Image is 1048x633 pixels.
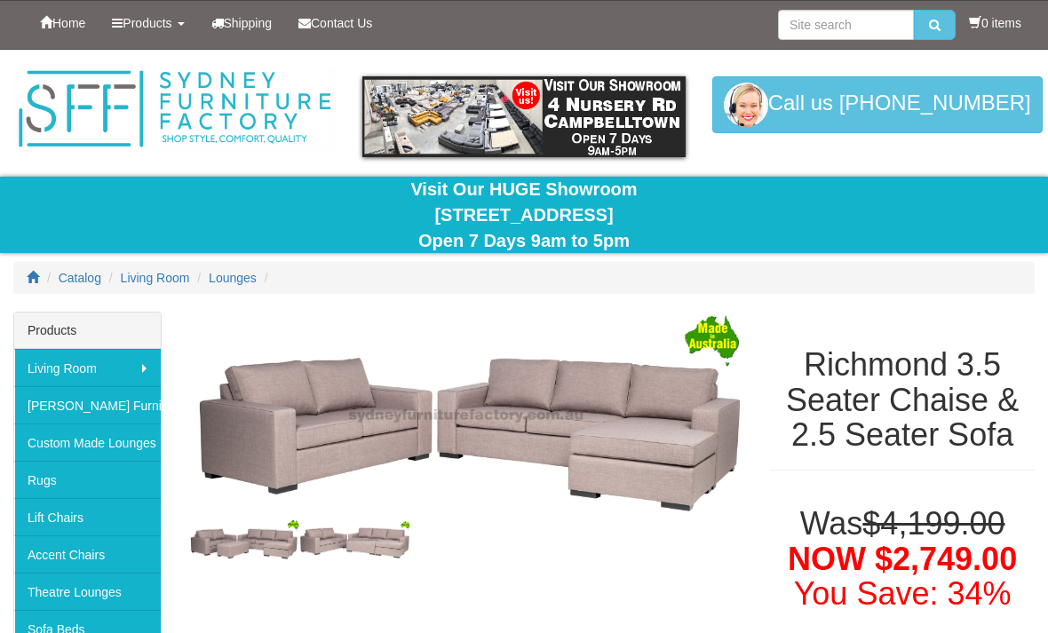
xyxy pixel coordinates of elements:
a: Living Room [14,349,161,386]
img: showroom.gif [362,76,685,157]
del: $4,199.00 [862,505,1004,542]
a: Lounges [209,271,257,285]
span: Contact Us [311,16,372,30]
span: Shipping [224,16,273,30]
a: [PERSON_NAME] Furniture [14,386,161,423]
span: Home [52,16,85,30]
input: Site search [778,10,914,40]
span: Products [123,16,171,30]
a: Custom Made Lounges [14,423,161,461]
li: 0 items [969,14,1021,32]
h1: Was [770,506,1035,612]
div: Products [14,313,161,349]
a: Products [99,1,197,45]
h1: Richmond 3.5 Seater Chaise & 2.5 Seater Sofa [770,347,1035,453]
a: Contact Us [285,1,385,45]
img: Sydney Furniture Factory [13,67,336,151]
a: Shipping [198,1,286,45]
div: Visit Our HUGE Showroom [STREET_ADDRESS] Open 7 Days 9am to 5pm [13,177,1035,253]
a: Catalog [59,271,101,285]
a: Theatre Lounges [14,573,161,610]
a: Living Room [121,271,190,285]
a: Home [27,1,99,45]
span: NOW $2,749.00 [788,541,1017,577]
a: Accent Chairs [14,535,161,573]
a: Lift Chairs [14,498,161,535]
font: You Save: 34% [794,575,1012,612]
a: Rugs [14,461,161,498]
